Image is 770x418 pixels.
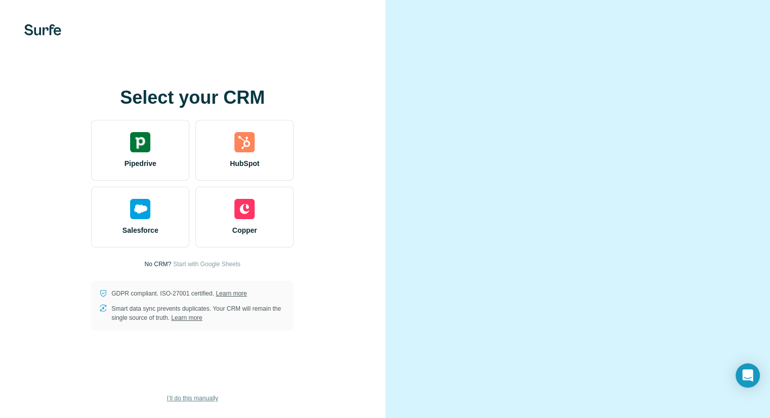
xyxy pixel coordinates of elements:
h1: Select your CRM [91,88,294,108]
span: Pipedrive [125,158,156,169]
button: I’ll do this manually [160,391,225,406]
a: Learn more [216,290,247,297]
p: Smart data sync prevents duplicates. Your CRM will remain the single source of truth. [111,304,286,322]
span: HubSpot [230,158,259,169]
p: No CRM? [145,260,172,269]
span: I’ll do this manually [167,394,218,403]
div: Open Intercom Messenger [736,363,760,388]
img: pipedrive's logo [130,132,150,152]
img: Surfe's logo [24,24,61,35]
span: Salesforce [123,225,158,235]
span: Copper [232,225,257,235]
p: GDPR compliant. ISO-27001 certified. [111,289,247,298]
img: salesforce's logo [130,199,150,219]
a: Learn more [171,314,202,321]
button: Start with Google Sheets [173,260,240,269]
img: copper's logo [234,199,255,219]
img: hubspot's logo [234,132,255,152]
